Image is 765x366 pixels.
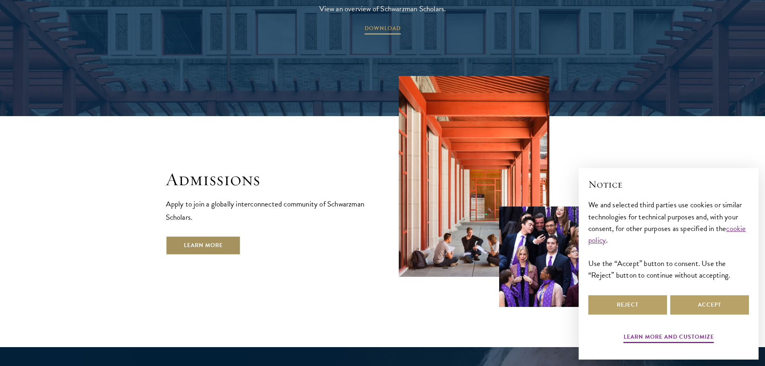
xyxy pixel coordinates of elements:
div: We and selected third parties use cookies or similar technologies for technical purposes and, wit... [588,199,749,280]
p: Apply to join a globally interconnected community of Schwarzman Scholars. [166,197,367,224]
button: Reject [588,295,667,315]
button: Learn more and customize [624,332,714,344]
h2: Notice [588,178,749,191]
h2: Admissions [166,168,367,191]
span: DOWNLOAD [365,23,401,36]
span: View an overview of Schwarzman Scholars. [319,2,446,15]
button: Accept [670,295,749,315]
a: cookie policy [588,223,746,246]
a: Learn More [166,236,241,255]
